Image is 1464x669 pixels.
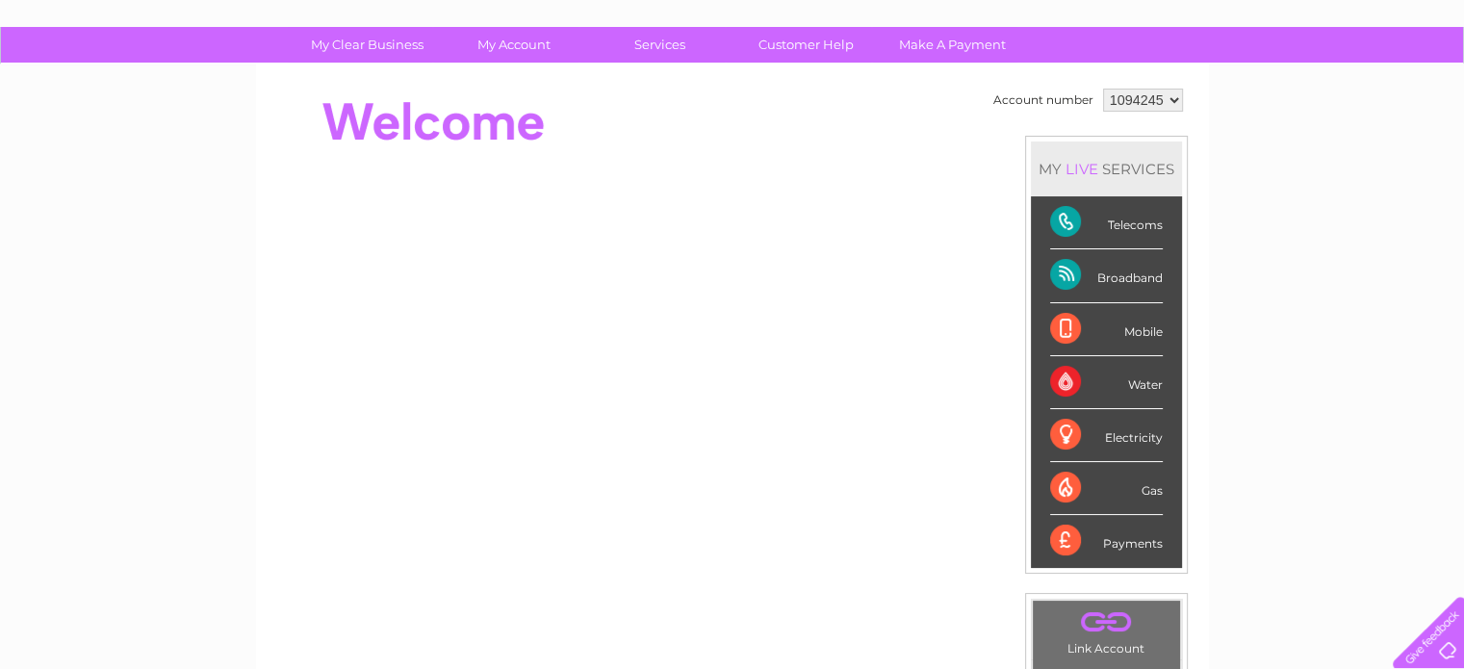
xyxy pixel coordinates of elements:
div: Electricity [1050,409,1163,462]
div: Telecoms [1050,196,1163,249]
a: My Account [434,27,593,63]
div: Clear Business is a trading name of Verastar Limited (registered in [GEOGRAPHIC_DATA] No. 3667643... [278,11,1188,93]
a: Energy [1173,82,1216,96]
a: Blog [1297,82,1324,96]
a: Customer Help [727,27,886,63]
a: 0333 014 3131 [1101,10,1234,34]
div: Gas [1050,462,1163,515]
div: Water [1050,356,1163,409]
div: MY SERVICES [1031,142,1182,196]
a: Services [580,27,739,63]
div: Broadband [1050,249,1163,302]
a: My Clear Business [288,27,447,63]
a: Water [1125,82,1162,96]
div: Payments [1050,515,1163,567]
a: Make A Payment [873,27,1032,63]
div: LIVE [1062,160,1102,178]
a: Telecoms [1227,82,1285,96]
img: logo.png [51,50,149,109]
a: Log out [1400,82,1446,96]
a: . [1038,605,1175,639]
td: Link Account [1032,600,1181,660]
div: Mobile [1050,303,1163,356]
a: Contact [1336,82,1383,96]
td: Account number [989,84,1098,116]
